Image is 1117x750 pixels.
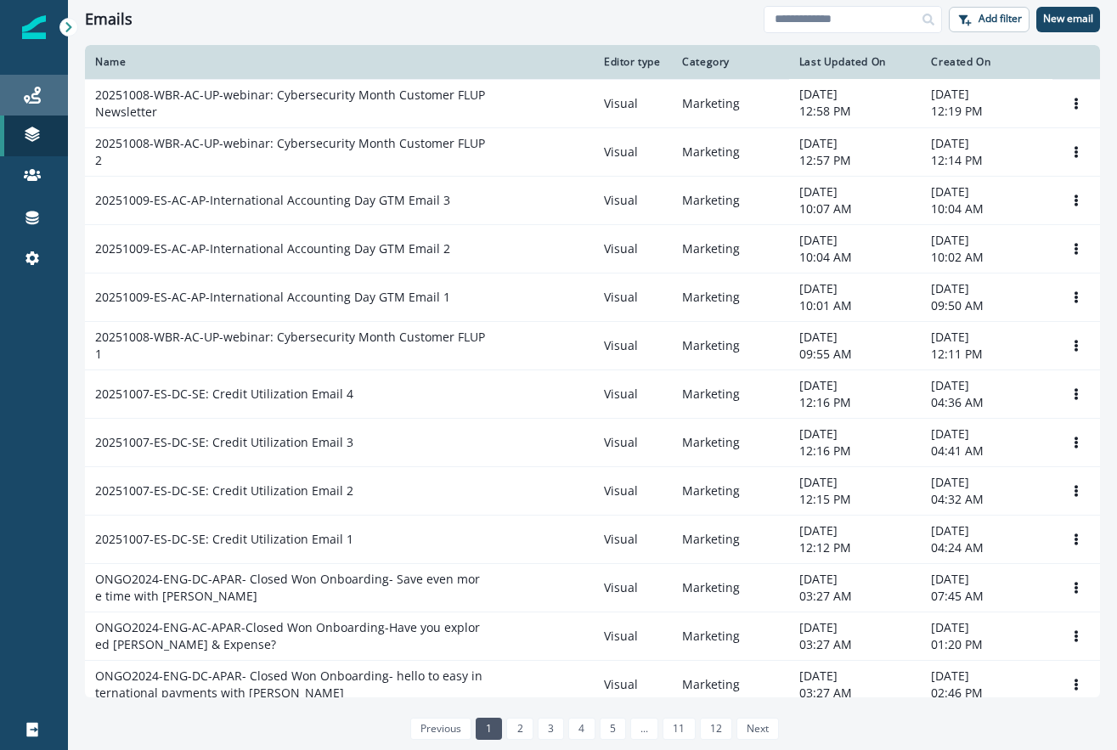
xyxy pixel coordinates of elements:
[931,522,1042,539] p: [DATE]
[95,482,353,499] p: 20251007-ES-DC-SE: Credit Utilization Email 2
[672,563,789,612] td: Marketing
[799,426,911,443] p: [DATE]
[672,224,789,273] td: Marketing
[931,135,1042,152] p: [DATE]
[568,718,595,740] a: Page 4
[799,55,911,69] div: Last Updated On
[799,86,911,103] p: [DATE]
[22,15,46,39] img: Inflection
[1043,13,1093,25] p: New email
[594,418,672,466] td: Visual
[1063,285,1090,310] button: Options
[594,176,672,224] td: Visual
[931,588,1042,605] p: 07:45 AM
[85,369,1100,418] a: 20251007-ES-DC-SE: Credit Utilization Email 4VisualMarketing[DATE]12:16 PM[DATE]04:36 AMOptions
[672,466,789,515] td: Marketing
[95,135,486,169] p: 20251008-WBR-AC-UP-webinar: Cybersecurity Month Customer FLUP 2
[594,127,672,176] td: Visual
[1063,188,1090,213] button: Options
[85,563,1100,612] a: ONGO2024-ENG-DC-APAR- Closed Won Onboarding- Save even more time with [PERSON_NAME]VisualMarketin...
[594,273,672,321] td: Visual
[600,718,626,740] a: Page 5
[594,515,672,563] td: Visual
[85,321,1100,369] a: 20251008-WBR-AC-UP-webinar: Cybersecurity Month Customer FLUP 1VisualMarketing[DATE]09:55 AM[DATE...
[682,55,779,69] div: Category
[931,668,1042,685] p: [DATE]
[672,660,789,708] td: Marketing
[931,152,1042,169] p: 12:14 PM
[799,571,911,588] p: [DATE]
[799,394,911,411] p: 12:16 PM
[95,87,486,121] p: 20251008-WBR-AC-UP-webinar: Cybersecurity Month Customer FLUP Newsletter
[931,346,1042,363] p: 12:11 PM
[799,539,911,556] p: 12:12 PM
[672,612,789,660] td: Marketing
[95,192,450,209] p: 20251009-ES-AC-AP-International Accounting Day GTM Email 3
[931,474,1042,491] p: [DATE]
[799,377,911,394] p: [DATE]
[85,224,1100,273] a: 20251009-ES-AC-AP-International Accounting Day GTM Email 2VisualMarketing[DATE]10:04 AM[DATE]10:0...
[931,685,1042,702] p: 02:46 PM
[672,127,789,176] td: Marketing
[406,718,780,740] ul: Pagination
[85,273,1100,321] a: 20251009-ES-AC-AP-International Accounting Day GTM Email 1VisualMarketing[DATE]10:01 AM[DATE]09:5...
[663,718,695,740] a: Page 11
[538,718,564,740] a: Page 3
[1036,7,1100,32] button: New email
[799,636,911,653] p: 03:27 AM
[931,249,1042,266] p: 10:02 AM
[799,297,911,314] p: 10:01 AM
[1063,236,1090,262] button: Options
[700,718,732,740] a: Page 12
[85,466,1100,515] a: 20251007-ES-DC-SE: Credit Utilization Email 2VisualMarketing[DATE]12:15 PM[DATE]04:32 AMOptions
[1063,672,1090,697] button: Options
[799,103,911,120] p: 12:58 PM
[799,346,911,363] p: 09:55 AM
[95,531,353,548] p: 20251007-ES-DC-SE: Credit Utilization Email 1
[1063,575,1090,601] button: Options
[85,515,1100,563] a: 20251007-ES-DC-SE: Credit Utilization Email 1VisualMarketing[DATE]12:12 PM[DATE]04:24 AMOptions
[931,200,1042,217] p: 10:04 AM
[594,563,672,612] td: Visual
[799,619,911,636] p: [DATE]
[799,685,911,702] p: 03:27 AM
[931,183,1042,200] p: [DATE]
[506,718,533,740] a: Page 2
[799,474,911,491] p: [DATE]
[95,240,450,257] p: 20251009-ES-AC-AP-International Accounting Day GTM Email 2
[85,176,1100,224] a: 20251009-ES-AC-AP-International Accounting Day GTM Email 3VisualMarketing[DATE]10:07 AM[DATE]10:0...
[604,55,662,69] div: Editor type
[672,321,789,369] td: Marketing
[799,280,911,297] p: [DATE]
[799,200,911,217] p: 10:07 AM
[931,86,1042,103] p: [DATE]
[1063,91,1090,116] button: Options
[95,619,486,653] p: ONGO2024-ENG-AC-APAR-Closed Won Onboarding-Have you explored [PERSON_NAME] & Expense?
[799,152,911,169] p: 12:57 PM
[95,434,353,451] p: 20251007-ES-DC-SE: Credit Utilization Email 3
[95,55,584,69] div: Name
[1063,623,1090,649] button: Options
[594,612,672,660] td: Visual
[1063,139,1090,165] button: Options
[594,224,672,273] td: Visual
[1063,333,1090,358] button: Options
[931,329,1042,346] p: [DATE]
[931,232,1042,249] p: [DATE]
[85,612,1100,660] a: ONGO2024-ENG-AC-APAR-Closed Won Onboarding-Have you explored [PERSON_NAME] & Expense?VisualMarket...
[1063,527,1090,552] button: Options
[594,369,672,418] td: Visual
[594,660,672,708] td: Visual
[799,232,911,249] p: [DATE]
[799,522,911,539] p: [DATE]
[931,636,1042,653] p: 01:20 PM
[979,13,1022,25] p: Add filter
[799,668,911,685] p: [DATE]
[672,273,789,321] td: Marketing
[476,718,502,740] a: Page 1 is your current page
[672,176,789,224] td: Marketing
[736,718,779,740] a: Next page
[1063,381,1090,407] button: Options
[931,571,1042,588] p: [DATE]
[594,466,672,515] td: Visual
